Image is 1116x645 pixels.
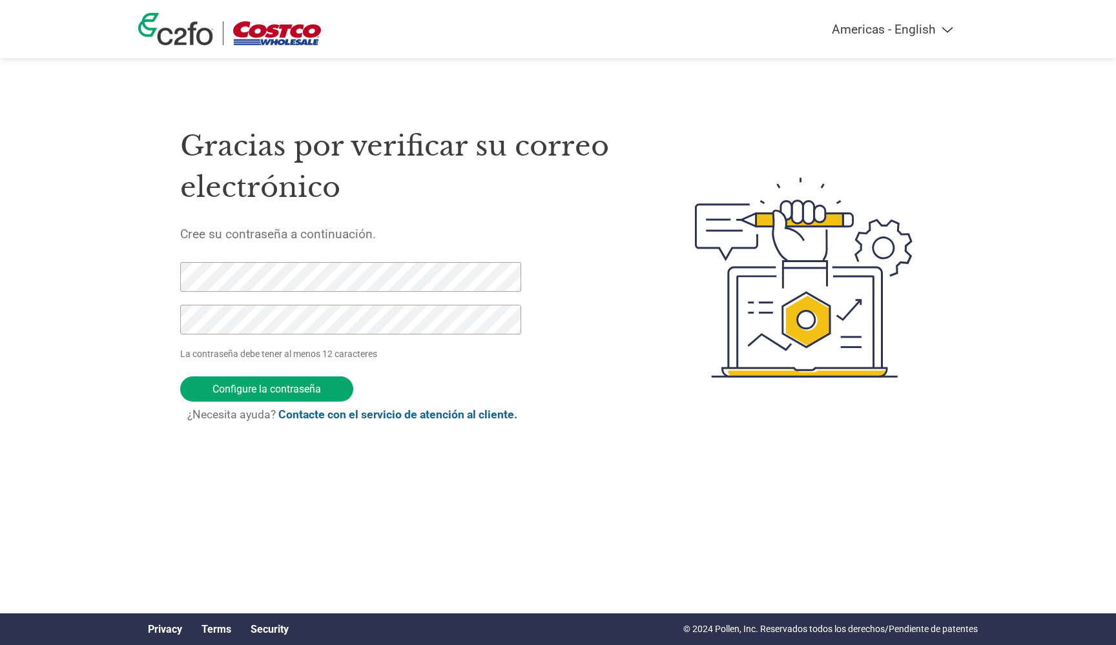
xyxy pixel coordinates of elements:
[138,13,213,45] img: c2fo logo
[683,622,978,636] p: © 2024 Pollen, Inc. Reservados todos los derechos/Pendiente de patentes
[278,408,517,421] a: Contacte con el servicio de atención al cliente.
[251,623,289,635] a: Security
[201,623,231,635] a: Terms
[180,347,525,361] p: La contraseña debe tener al menos 12 caracteres
[180,125,634,209] h1: Gracias por verificar su correo electrónico
[672,107,936,449] img: create-password
[187,408,517,421] span: ¿Necesita ayuda?
[180,376,353,402] input: Configure la contraseña
[180,227,634,241] h5: Cree su contraseña a continuación.
[148,623,182,635] a: Privacy
[233,21,321,45] img: Costco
